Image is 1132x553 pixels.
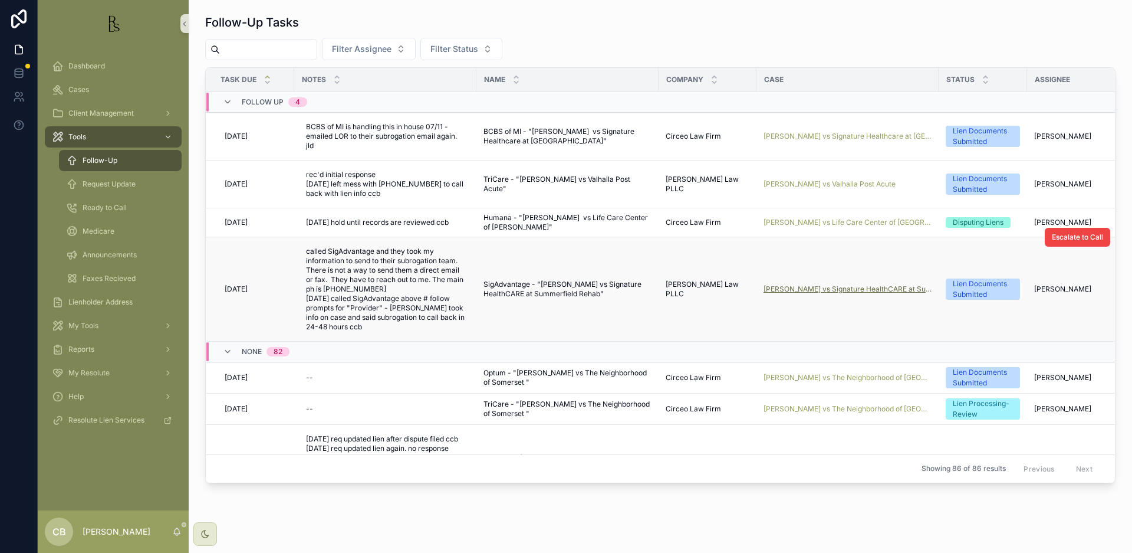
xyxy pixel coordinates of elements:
[1034,284,1108,294] a: [PERSON_NAME]
[59,221,182,242] a: Medicare
[484,75,505,84] span: Name
[420,38,502,60] button: Select Button
[953,279,1013,300] div: Lien Documents Submitted
[306,170,465,198] span: rec'd initial response [DATE] left mess with [PHONE_NUMBER] to call back with lien info ccb
[764,373,932,382] a: [PERSON_NAME] vs The Neighborhood of [GEOGRAPHIC_DATA]
[483,453,651,472] a: Anthem - "[PERSON_NAME] vs Madison Health and Rehabilitation Center"
[946,75,975,84] span: Status
[764,284,932,294] span: [PERSON_NAME] vs Signature HealthCARE at Summerfield Rehab
[45,126,182,148] a: Tools
[666,75,703,84] span: Company
[764,75,784,84] span: Case
[220,400,287,418] a: [DATE]
[1034,132,1091,141] span: [PERSON_NAME]
[764,218,932,227] a: [PERSON_NAME] vs Life Care Center of [GEOGRAPHIC_DATA]
[83,526,150,538] p: [PERSON_NAME]
[1034,373,1108,382] a: [PERSON_NAME]
[1034,404,1108,414] a: [PERSON_NAME]
[45,315,182,336] a: My Tools
[483,400,651,418] a: TriCare - "[PERSON_NAME] vs The Neighborhood of Somerset "
[1034,373,1091,382] span: [PERSON_NAME]
[68,392,84,401] span: Help
[953,398,1013,420] div: Lien Processing-Review
[666,280,749,299] a: [PERSON_NAME] Law PLLC
[946,367,1020,388] a: Lien Documents Submitted
[83,227,114,236] span: Medicare
[764,404,932,414] a: [PERSON_NAME] vs The Neighborhood of [GEOGRAPHIC_DATA]
[666,218,721,227] span: Circeo Law Firm
[666,175,749,194] a: [PERSON_NAME] Law PLLC
[59,244,182,266] a: Announcements
[946,217,1020,228] a: Disputing Liens
[1034,179,1091,189] span: [PERSON_NAME]
[306,404,313,414] div: --
[301,430,469,496] a: [DATE] req updated lien after dispute filed ccb [DATE] req updated lien again. no response from 6...
[83,274,136,283] span: Faxes Recieved
[306,373,313,382] div: --
[953,217,1003,228] div: Disputing Liens
[946,126,1020,147] a: Lien Documents Submitted
[68,61,105,71] span: Dashboard
[83,203,127,212] span: Ready to Call
[45,339,182,360] a: Reports
[68,85,89,94] span: Cases
[301,400,469,418] a: --
[301,117,469,155] a: BCBS of MI is handling this in house 07/11 - emailed LOR to their subrogation email again. jld
[274,347,282,356] div: 82
[220,213,287,232] a: [DATE]
[45,292,182,313] a: Lienholder Address
[68,109,134,118] span: Client Management
[220,453,287,472] a: [DATE]
[59,268,182,289] a: Faxes Recieved
[68,345,94,354] span: Reports
[483,368,649,387] span: Optum - "[PERSON_NAME] vs The Neighborhood of Somerset "
[45,79,182,100] a: Cases
[83,156,117,165] span: Follow-Up
[68,368,110,378] span: My Resolute
[483,453,642,472] span: Anthem - "[PERSON_NAME] vs Madison Health and Rehabilitation Center"
[225,373,248,382] span: [DATE]
[922,464,1006,473] span: Showing 86 of 86 results
[764,179,896,189] span: [PERSON_NAME] vs Valhalla Post Acute
[301,242,469,336] a: called SigAdvantage and they took my information to send to their subrogation team. There is not ...
[483,175,651,194] a: TriCare - "[PERSON_NAME] vs Valhalla Post Acute"
[301,213,469,232] a: [DATE] hold until records are reviewed ccb
[301,368,469,387] a: --
[68,297,133,307] span: Lienholder Address
[483,280,643,298] span: SigAdvantage - "[PERSON_NAME] vs Signature HealthCARE at Summerfield Rehab"
[38,47,189,446] div: scrollable content
[483,368,651,387] a: Optum - "[PERSON_NAME] vs The Neighborhood of Somerset "
[764,179,932,189] a: [PERSON_NAME] vs Valhalla Post Acute
[45,386,182,407] a: Help
[306,247,465,332] span: called SigAdvantage and they took my information to send to their subrogation team. There is not ...
[666,404,749,414] a: Circeo Law Firm
[225,284,248,294] span: [DATE]
[666,373,749,382] a: Circeo Law Firm
[59,197,182,218] a: Ready to Call
[1034,132,1108,141] a: [PERSON_NAME]
[306,434,465,491] span: [DATE] req updated lien after dispute filed ccb [DATE] req updated lien again. no response from 6...
[225,218,248,227] span: [DATE]
[953,174,1013,195] div: Lien Documents Submitted
[225,132,248,141] span: [DATE]
[68,132,86,142] span: Tools
[83,179,136,189] span: Request Update
[953,126,1013,147] div: Lien Documents Submitted
[45,362,182,384] a: My Resolute
[59,174,182,195] a: Request Update
[322,38,416,60] button: Select Button
[68,415,144,425] span: Resolute Lien Services
[483,127,636,145] span: BCBS of MI - "[PERSON_NAME] vs Signature Healthcare at [GEOGRAPHIC_DATA]"
[764,132,932,141] a: [PERSON_NAME] vs Signature Healthcare at [GEOGRAPHIC_DATA]
[68,321,98,331] span: My Tools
